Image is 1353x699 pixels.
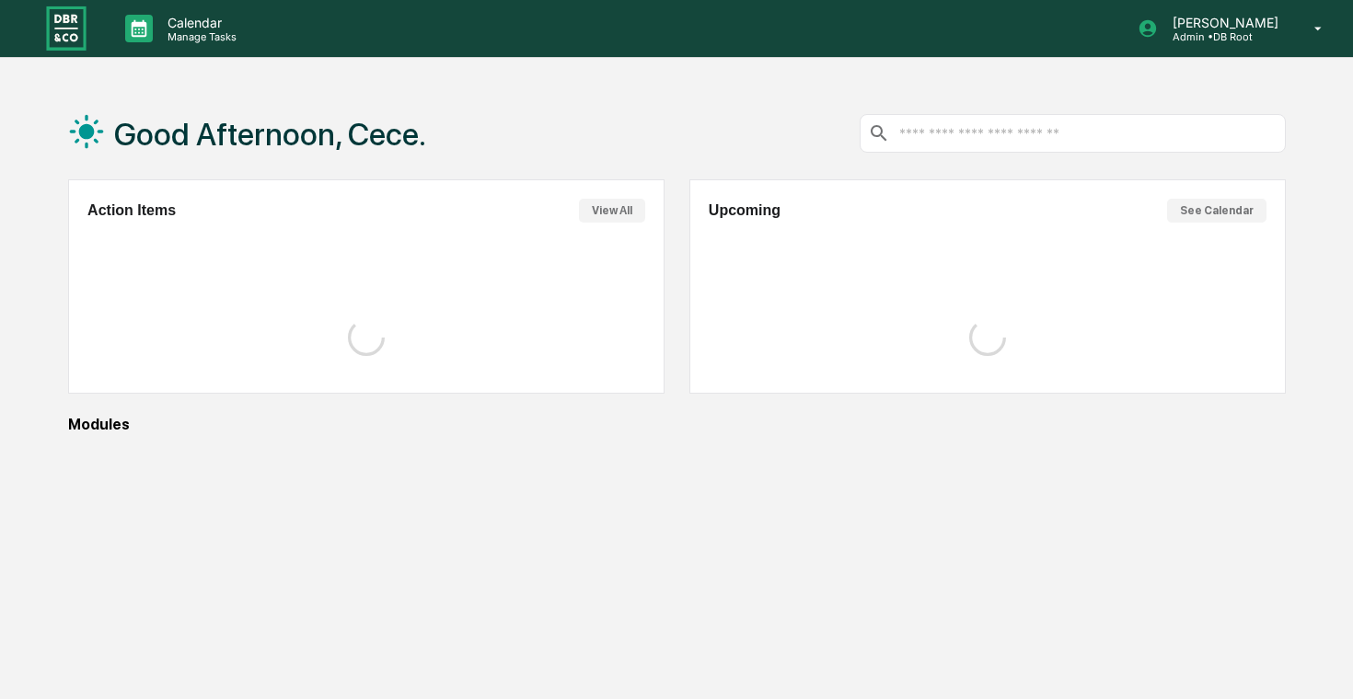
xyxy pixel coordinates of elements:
p: [PERSON_NAME] [1158,15,1288,30]
h2: Action Items [87,202,176,219]
button: See Calendar [1167,199,1266,223]
h1: Good Afternoon, Cece. [114,116,426,153]
p: Calendar [153,15,246,30]
h2: Upcoming [709,202,781,219]
p: Admin • DB Root [1158,30,1288,43]
img: logo [44,4,88,52]
p: Manage Tasks [153,30,246,43]
button: View All [579,199,645,223]
div: Modules [68,416,1286,433]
